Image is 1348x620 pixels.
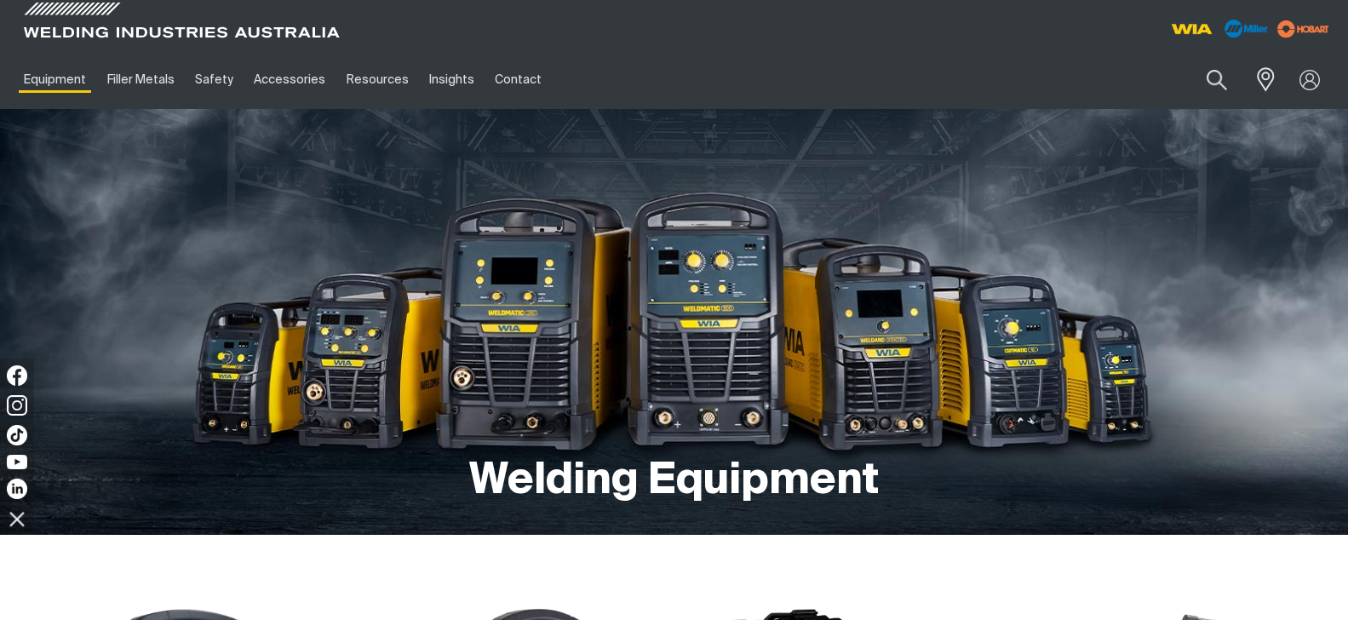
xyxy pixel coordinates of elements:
img: miller [1272,16,1334,42]
img: LinkedIn [7,479,27,499]
button: Search products [1188,60,1246,100]
img: TikTok [7,425,27,445]
a: Equipment [14,50,96,109]
img: hide socials [3,504,32,533]
img: Facebook [7,365,27,386]
a: Accessories [244,50,336,109]
a: Filler Metals [96,50,184,109]
img: YouTube [7,455,27,469]
a: Insights [419,50,485,109]
nav: Main [14,50,1004,109]
input: Product name or item number... [1167,60,1246,100]
a: Contact [485,50,552,109]
a: Safety [185,50,244,109]
h1: Welding Equipment [469,454,879,509]
img: Instagram [7,395,27,416]
a: Resources [336,50,419,109]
